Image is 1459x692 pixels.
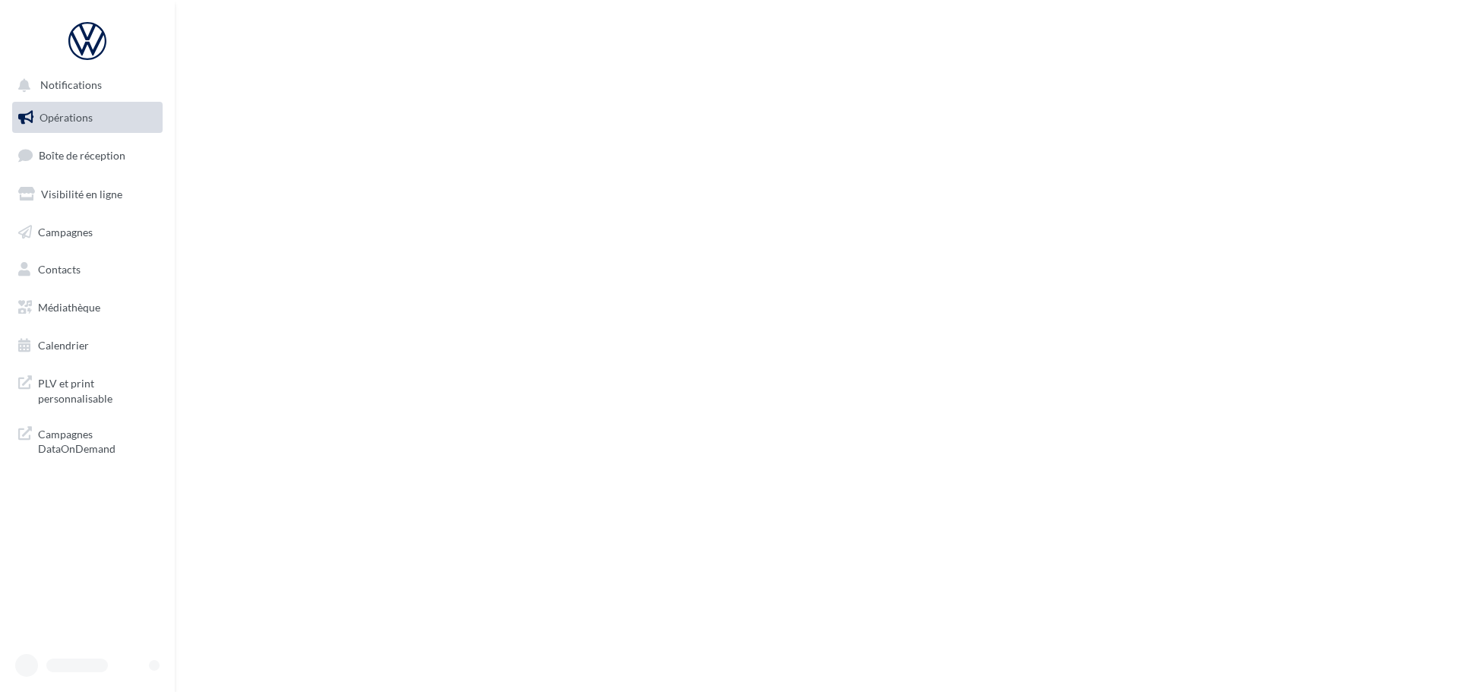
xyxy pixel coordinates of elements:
a: Calendrier [9,330,166,362]
span: Médiathèque [38,301,100,314]
a: Visibilité en ligne [9,179,166,210]
a: Opérations [9,102,166,134]
span: Campagnes [38,225,93,238]
span: PLV et print personnalisable [38,373,157,406]
span: Visibilité en ligne [41,188,122,201]
a: Médiathèque [9,292,166,324]
span: Opérations [40,111,93,124]
span: Contacts [38,263,81,276]
a: Contacts [9,254,166,286]
a: Campagnes DataOnDemand [9,418,166,463]
a: Boîte de réception [9,139,166,172]
a: PLV et print personnalisable [9,367,166,412]
span: Boîte de réception [39,149,125,162]
a: Campagnes [9,216,166,248]
span: Campagnes DataOnDemand [38,424,157,457]
span: Notifications [40,79,102,92]
span: Calendrier [38,339,89,352]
